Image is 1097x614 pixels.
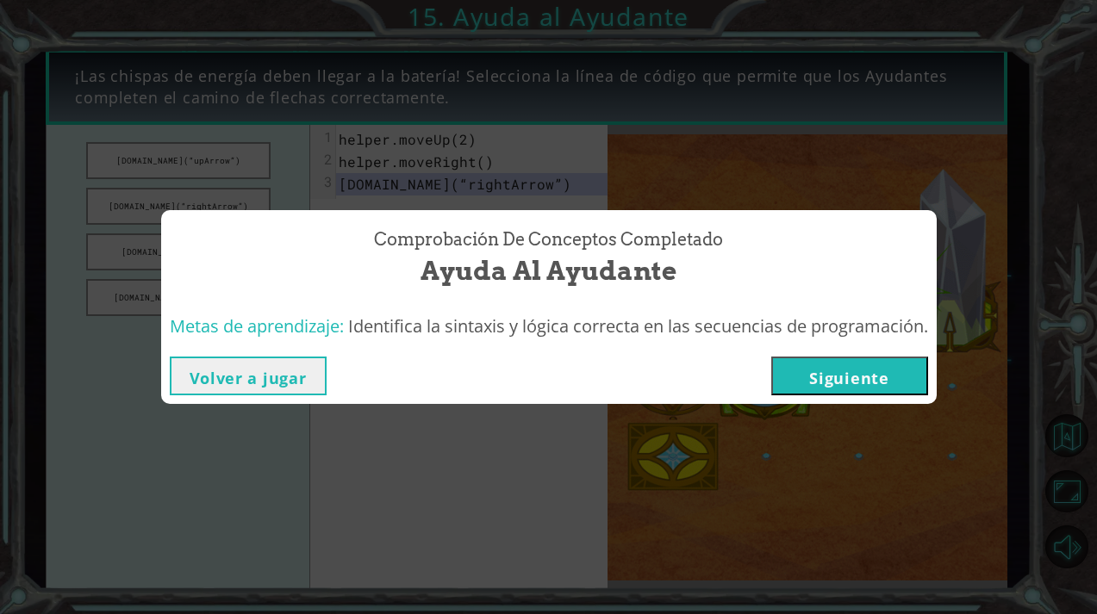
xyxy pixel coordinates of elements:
span: Identifica la sintaxis y lógica correcta en las secuencias de programación. [348,314,928,338]
span: Ayuda al Ayudante [421,252,676,289]
span: Comprobación de conceptos Completado [374,227,723,252]
button: Siguiente [771,357,928,395]
span: Metas de aprendizaje: [170,314,344,338]
button: Volver a jugar [170,357,327,395]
